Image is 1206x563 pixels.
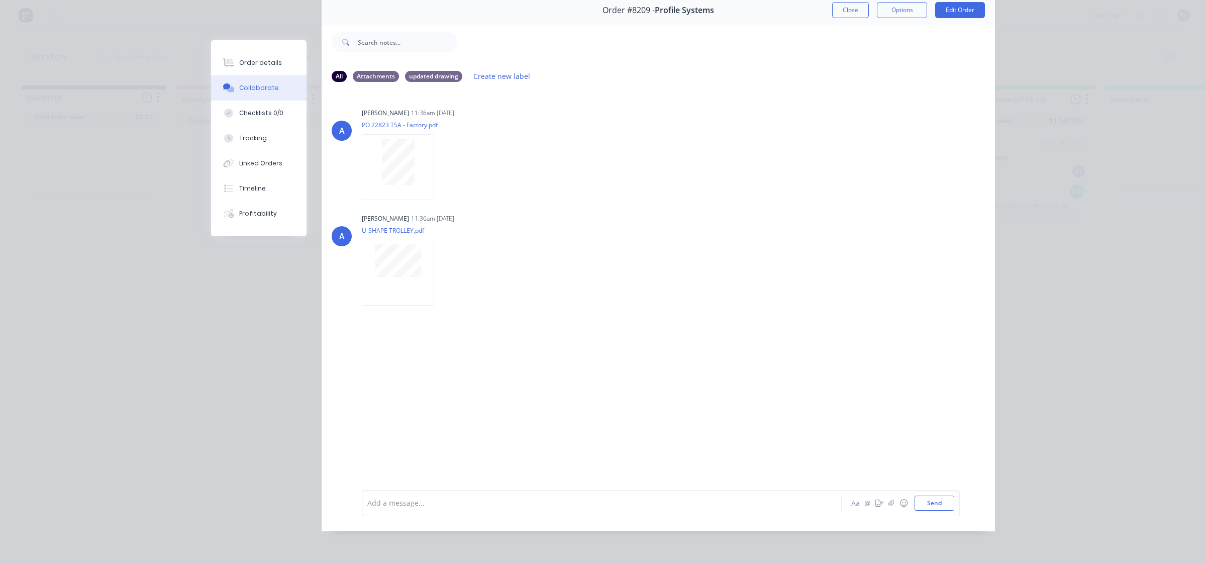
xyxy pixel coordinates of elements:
button: ☺ [897,497,910,509]
div: All [332,71,347,82]
p: U-SHAPE TROLLEY.pdf [362,226,444,235]
div: A [339,230,345,242]
button: Close [832,2,869,18]
button: Aa [849,497,861,509]
div: Collaborate [239,83,279,92]
button: Order details [211,50,307,75]
button: Tracking [211,126,307,151]
div: Order details [239,58,282,67]
p: PO 22823 TSA - Factory.pdf [362,121,444,129]
button: Options [877,2,927,18]
div: Profitability [239,209,277,218]
div: Attachments [353,71,399,82]
div: [PERSON_NAME] [362,109,409,118]
div: Checklists 0/0 [239,109,283,118]
button: Create new label [468,69,536,83]
div: Tracking [239,134,267,143]
div: Linked Orders [239,159,282,168]
button: Linked Orders [211,151,307,176]
input: Search notes... [358,32,457,52]
button: Send [915,496,954,511]
span: Order #8209 - [602,6,655,15]
div: 11:36am [DATE] [411,109,454,118]
div: [PERSON_NAME] [362,214,409,223]
button: Timeline [211,176,307,201]
button: Profitability [211,201,307,226]
div: 11:36am [DATE] [411,214,454,223]
div: Timeline [239,184,266,193]
button: Collaborate [211,75,307,101]
button: @ [861,497,873,509]
div: A [339,125,345,137]
button: Edit Order [935,2,985,18]
span: Profile Systems [655,6,714,15]
div: updated drawing [405,71,462,82]
button: Checklists 0/0 [211,101,307,126]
